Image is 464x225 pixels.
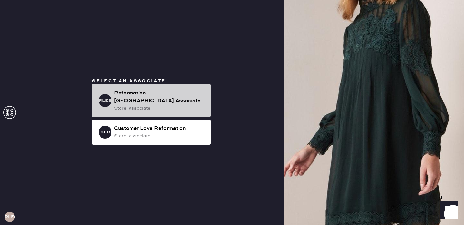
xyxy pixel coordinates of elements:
[92,78,166,84] span: Select an associate
[114,125,206,132] div: Customer Love Reformation
[114,132,206,140] div: store_associate
[5,215,15,219] h3: RLES
[100,130,110,134] h3: CLR
[433,196,461,224] iframe: Front Chat
[114,89,206,105] div: Reformation [GEOGRAPHIC_DATA] Associate
[114,105,206,112] div: store_associate
[99,98,111,103] h3: RLESA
